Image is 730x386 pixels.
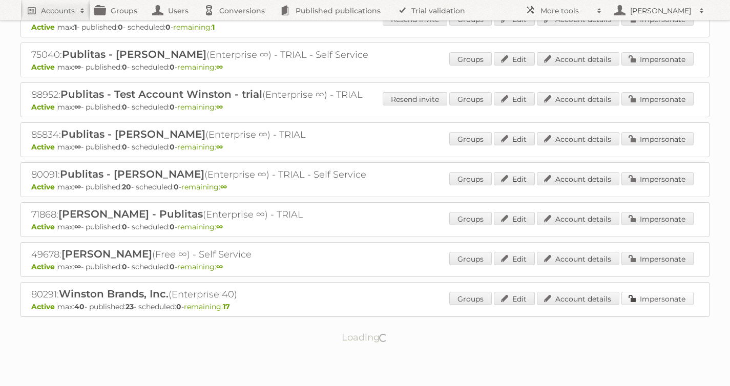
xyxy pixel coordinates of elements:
span: remaining: [177,102,223,112]
strong: ∞ [216,102,223,112]
strong: 23 [126,302,134,311]
h2: [PERSON_NAME] [628,6,694,16]
strong: ∞ [216,142,223,152]
strong: ∞ [74,262,81,271]
a: Edit [494,292,535,305]
strong: 0 [170,142,175,152]
p: max: - published: - scheduled: - [31,102,699,112]
span: remaining: [177,142,223,152]
strong: 0 [170,62,175,72]
span: remaining: [177,262,223,271]
a: Impersonate [621,92,694,105]
strong: 0 [118,23,123,32]
span: remaining: [181,182,227,191]
strong: 0 [122,102,127,112]
h2: 75040: (Enterprise ∞) - TRIAL - Self Service [31,48,390,61]
span: Active [31,102,57,112]
span: remaining: [177,222,223,231]
a: Groups [449,172,492,185]
h2: 71868: (Enterprise ∞) - TRIAL [31,208,390,221]
span: [PERSON_NAME] [61,248,152,260]
strong: 0 [122,262,127,271]
span: remaining: [173,23,215,32]
h2: 80291: (Enterprise 40) [31,288,390,301]
a: Edit [494,212,535,225]
p: max: - published: - scheduled: - [31,23,699,32]
strong: ∞ [216,262,223,271]
h2: 88952: (Enterprise ∞) - TRIAL [31,88,390,101]
h2: 49678: (Free ∞) - Self Service [31,248,390,261]
p: max: - published: - scheduled: - [31,262,699,271]
span: Publitas - Test Account Winston - trial [60,88,262,100]
a: Edit [494,172,535,185]
strong: 0 [122,62,127,72]
p: max: - published: - scheduled: - [31,62,699,72]
strong: 0 [170,102,175,112]
span: Active [31,262,57,271]
a: Edit [494,132,535,145]
strong: ∞ [74,222,81,231]
a: Account details [537,92,619,105]
strong: 1 [74,23,77,32]
strong: ∞ [220,182,227,191]
strong: 0 [122,222,127,231]
strong: ∞ [74,182,81,191]
span: Winston Brands, Inc. [59,288,169,300]
span: Publitas - [PERSON_NAME] [60,168,204,180]
a: Account details [537,172,619,185]
span: [PERSON_NAME] - Publitas [58,208,203,220]
strong: ∞ [74,62,81,72]
a: Impersonate [621,132,694,145]
span: Active [31,302,57,311]
strong: 40 [74,302,85,311]
p: max: - published: - scheduled: - [31,182,699,191]
strong: 0 [170,262,175,271]
span: Publitas - [PERSON_NAME] [62,48,206,60]
a: Account details [537,52,619,66]
p: max: - published: - scheduled: - [31,302,699,311]
a: Account details [537,252,619,265]
a: Groups [449,212,492,225]
p: max: - published: - scheduled: - [31,222,699,231]
a: Impersonate [621,172,694,185]
a: Edit [494,92,535,105]
a: Impersonate [621,52,694,66]
a: Impersonate [621,292,694,305]
span: Active [31,23,57,32]
span: Active [31,182,57,191]
span: Active [31,222,57,231]
strong: 0 [170,222,175,231]
strong: 0 [165,23,171,32]
a: Edit [494,252,535,265]
h2: More tools [540,6,592,16]
strong: ∞ [74,142,81,152]
strong: ∞ [216,222,223,231]
a: Impersonate [621,252,694,265]
h2: 80091: (Enterprise ∞) - TRIAL - Self Service [31,168,390,181]
a: Account details [537,212,619,225]
a: Groups [449,292,492,305]
span: Publitas - [PERSON_NAME] [61,128,205,140]
p: Loading [309,327,421,348]
strong: 20 [122,182,131,191]
strong: 0 [174,182,179,191]
strong: ∞ [74,102,81,112]
strong: ∞ [216,62,223,72]
a: Impersonate [621,212,694,225]
a: Groups [449,132,492,145]
a: Groups [449,252,492,265]
a: Account details [537,132,619,145]
span: remaining: [184,302,230,311]
a: Resend invite [383,92,447,105]
span: remaining: [177,62,223,72]
strong: 0 [122,142,127,152]
a: Edit [494,52,535,66]
h2: 85834: (Enterprise ∞) - TRIAL [31,128,390,141]
a: Groups [449,52,492,66]
a: Account details [537,292,619,305]
h2: Accounts [41,6,75,16]
strong: 1 [212,23,215,32]
strong: 17 [223,302,230,311]
strong: 0 [176,302,181,311]
a: Groups [449,92,492,105]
